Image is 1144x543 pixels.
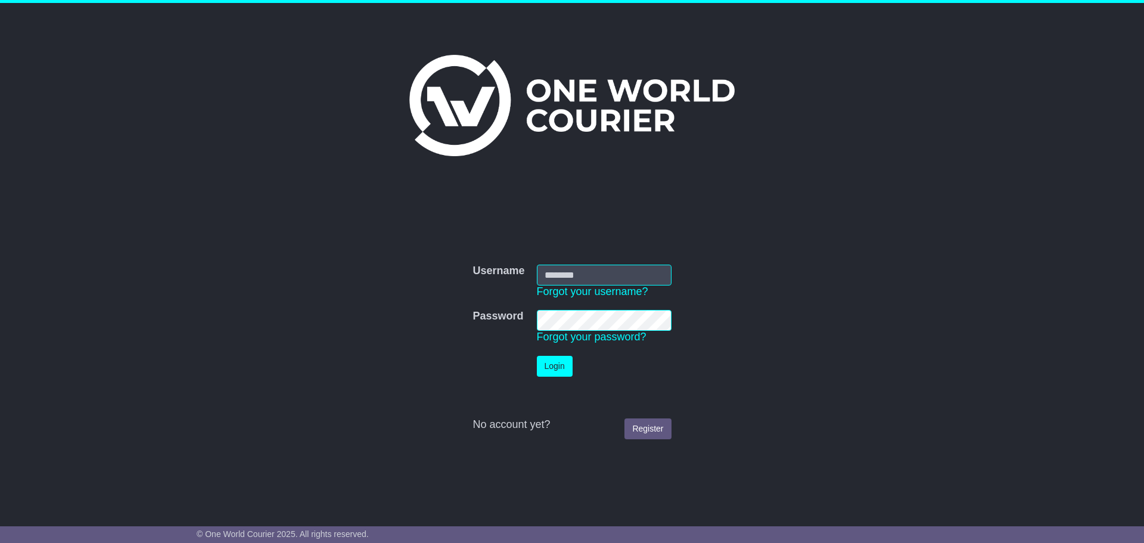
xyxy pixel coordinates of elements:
label: Username [472,265,524,278]
div: No account yet? [472,418,671,432]
span: © One World Courier 2025. All rights reserved. [197,529,369,539]
a: Register [624,418,671,439]
a: Forgot your username? [537,286,648,297]
button: Login [537,356,573,377]
label: Password [472,310,523,323]
a: Forgot your password? [537,331,646,343]
img: One World [409,55,735,156]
